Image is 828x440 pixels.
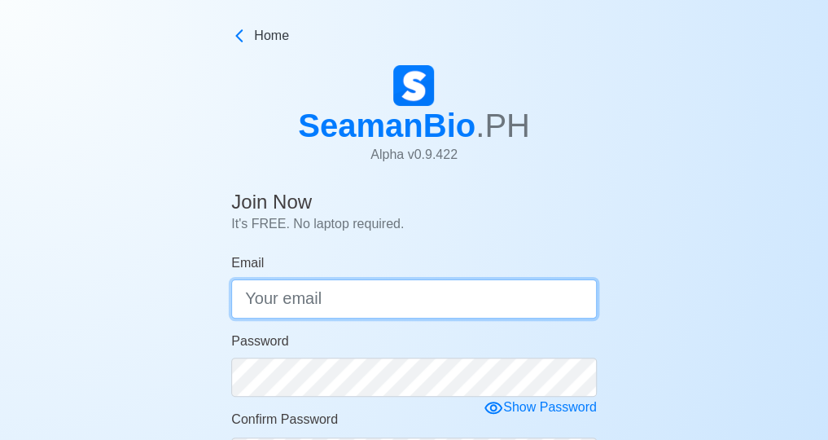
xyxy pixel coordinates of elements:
p: It's FREE. No laptop required. [231,214,597,234]
a: Home [231,26,597,46]
h4: Join Now [231,191,597,214]
span: Password [231,334,288,348]
span: Confirm Password [231,412,338,426]
a: SeamanBio.PHAlpha v0.9.422 [298,65,530,178]
div: Show Password [484,398,597,418]
span: .PH [475,108,530,143]
img: Logo [393,65,434,106]
span: Home [254,26,289,46]
p: Alpha v 0.9.422 [298,145,530,165]
span: Email [231,256,264,270]
h1: SeamanBio [298,106,530,145]
input: Your email [231,279,597,319]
